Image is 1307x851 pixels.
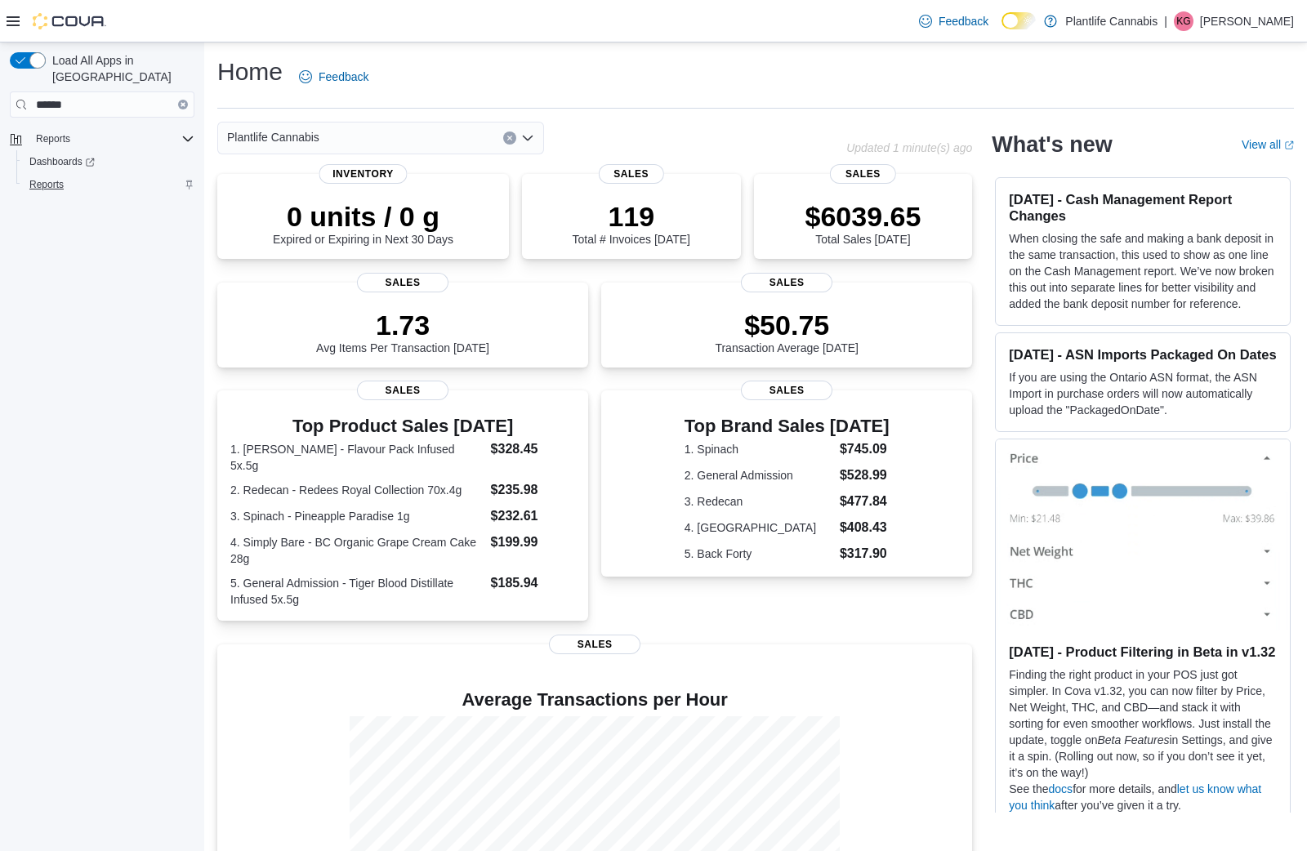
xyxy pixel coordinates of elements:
[29,155,95,168] span: Dashboards
[685,417,890,436] h3: Top Brand Sales [DATE]
[230,441,484,474] dt: 1. [PERSON_NAME] - Flavour Pack Infused 5x.5g
[273,200,453,233] p: 0 units / 0 g
[491,573,576,593] dd: $185.94
[912,5,995,38] a: Feedback
[1284,140,1294,150] svg: External link
[36,132,70,145] span: Reports
[491,532,576,552] dd: $199.99
[715,309,859,354] div: Transaction Average [DATE]
[316,309,489,341] p: 1.73
[29,178,64,191] span: Reports
[1009,781,1277,813] p: See the for more details, and after you’ve given it a try.
[16,173,201,196] button: Reports
[840,492,890,511] dd: $477.84
[741,273,832,292] span: Sales
[23,152,101,172] a: Dashboards
[1164,11,1167,31] p: |
[23,175,70,194] a: Reports
[273,200,453,246] div: Expired or Expiring in Next 30 Days
[521,131,534,145] button: Open list of options
[357,381,448,400] span: Sales
[1049,782,1073,795] a: docs
[10,121,194,238] nav: Complex example
[491,506,576,526] dd: $232.61
[685,467,833,483] dt: 2. General Admission
[992,131,1112,158] h2: What's new
[840,439,890,459] dd: $745.09
[230,482,484,498] dt: 2. Redecan - Redees Royal Collection 70x.4g
[46,52,194,85] span: Load All Apps in [GEOGRAPHIC_DATA]
[1009,644,1277,660] h3: [DATE] - Product Filtering in Beta in v1.32
[1009,191,1277,224] h3: [DATE] - Cash Management Report Changes
[230,575,484,608] dt: 5. General Admission - Tiger Blood Distillate Infused 5x.5g
[1009,230,1277,312] p: When closing the safe and making a bank deposit in the same transaction, this used to show as one...
[1009,782,1261,812] a: let us know what you think
[1009,369,1277,418] p: If you are using the Ontario ASN format, the ASN Import in purchase orders will now automatically...
[830,164,895,184] span: Sales
[230,417,575,436] h3: Top Product Sales [DATE]
[805,200,921,233] p: $6039.65
[319,69,368,85] span: Feedback
[805,200,921,246] div: Total Sales [DATE]
[319,164,407,184] span: Inventory
[178,100,188,109] button: Clear input
[29,129,194,149] span: Reports
[230,690,959,710] h4: Average Transactions per Hour
[16,150,201,173] a: Dashboards
[685,519,833,536] dt: 4. [GEOGRAPHIC_DATA]
[939,13,988,29] span: Feedback
[292,60,375,93] a: Feedback
[1009,666,1277,781] p: Finding the right product in your POS just got simpler. In Cova v1.32, you can now filter by Pric...
[1176,11,1190,31] span: KG
[715,309,859,341] p: $50.75
[23,175,194,194] span: Reports
[573,200,690,246] div: Total # Invoices [DATE]
[217,56,283,88] h1: Home
[1174,11,1193,31] div: Kally Greene
[846,141,972,154] p: Updated 1 minute(s) ago
[840,518,890,537] dd: $408.43
[23,152,194,172] span: Dashboards
[503,131,516,145] button: Clear input
[29,129,77,149] button: Reports
[573,200,690,233] p: 119
[840,466,890,485] dd: $528.99
[599,164,664,184] span: Sales
[741,381,832,400] span: Sales
[1242,138,1294,151] a: View allExternal link
[230,508,484,524] dt: 3. Spinach - Pineapple Paradise 1g
[685,493,833,510] dt: 3. Redecan
[491,439,576,459] dd: $328.45
[357,273,448,292] span: Sales
[840,544,890,564] dd: $317.90
[1009,346,1277,363] h3: [DATE] - ASN Imports Packaged On Dates
[685,546,833,562] dt: 5. Back Forty
[685,441,833,457] dt: 1. Spinach
[1001,12,1036,29] input: Dark Mode
[33,13,106,29] img: Cova
[230,534,484,567] dt: 4. Simply Bare - BC Organic Grape Cream Cake 28g
[1098,733,1170,746] em: Beta Features
[1200,11,1294,31] p: [PERSON_NAME]
[491,480,576,500] dd: $235.98
[3,127,201,150] button: Reports
[549,635,640,654] span: Sales
[1065,11,1158,31] p: Plantlife Cannabis
[227,127,319,147] span: Plantlife Cannabis
[316,309,489,354] div: Avg Items Per Transaction [DATE]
